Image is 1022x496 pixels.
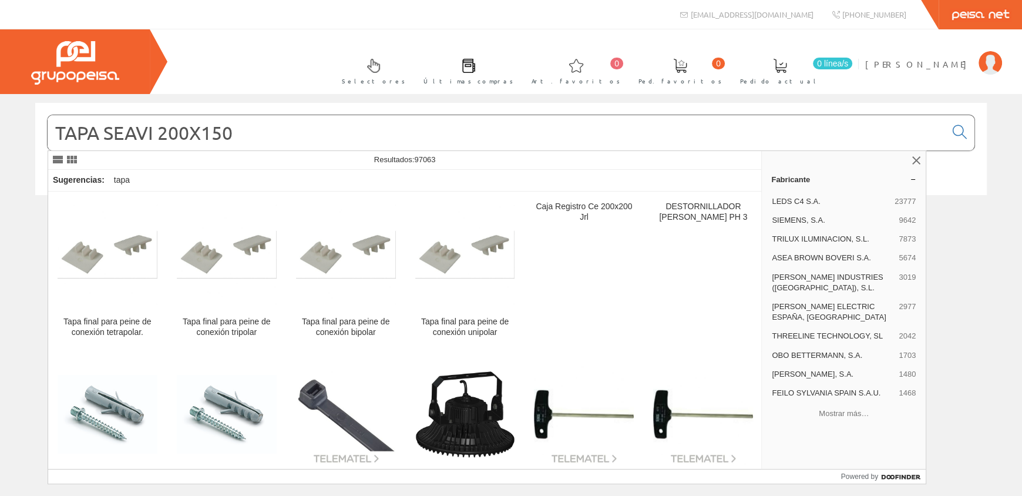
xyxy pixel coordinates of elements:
a: Tapa final para peine de conexión tripolar Tapa final para peine de conexión tripolar [167,192,286,351]
a: Selectores [330,49,411,92]
span: [PERSON_NAME] INDUSTRIES ([GEOGRAPHIC_DATA]), S.L. [772,272,894,293]
span: 9642 [899,215,916,226]
span: 1468 [899,388,916,398]
img: Tapa final para peine de conexión tetrapolar. [58,205,157,304]
span: Últimas compras [423,75,513,87]
img: Soporte para Campana LED ASTRO X-X2-V3-V4-F-F2 200W - Negro [415,371,515,458]
span: 1480 [899,369,916,380]
span: ASEA BROWN BOVERI S.A. [772,253,894,263]
img: ELEMENTO DE FIJACIÓN PAV-10x150 [177,375,277,454]
span: [PERSON_NAME] [865,58,973,70]
span: [PERSON_NAME] ELECTRIC ESPAÑA, [GEOGRAPHIC_DATA] [772,301,894,323]
img: Tapa final para peine de conexión unipolar [415,205,515,304]
span: 3019 [899,272,916,293]
div: Caja Registro Ce 200x200 Jrl [534,202,634,223]
span: Ped. favoritos [638,75,722,87]
span: Resultados: [374,155,436,164]
a: Caja Registro Ce 200x200 Jrl [525,192,643,351]
div: Tapa final para peine de conexión bipolar [296,317,396,338]
span: OBO BETTERMANN, S.A. [772,350,894,361]
span: 0 [610,58,623,69]
div: Tapa final para peine de conexión tripolar [177,317,277,338]
a: [PERSON_NAME] [865,49,1002,60]
span: Selectores [342,75,405,87]
span: 7873 [899,234,916,244]
div: DESTORNILLADOR [PERSON_NAME] PH 3 [653,202,753,223]
div: tapa [109,170,135,191]
img: Grupo Peisa [31,41,119,85]
span: Pedido actual [740,75,820,87]
span: 23777 [895,196,916,207]
span: [EMAIL_ADDRESS][DOMAIN_NAME] [691,9,813,19]
a: Tapa final para peine de conexión unipolar Tapa final para peine de conexión unipolar [406,192,525,351]
a: Powered by [841,470,926,484]
span: FEILO SYLVANIA SPAIN S.A.U. [772,388,894,398]
span: 0 línea/s [813,58,852,69]
img: ELEMENTO DE FIJACIÓN PAV-7x150 [58,375,157,454]
span: 2977 [899,301,916,323]
a: Fabricante [762,170,926,189]
img: BRIDA TYFAST 163x2,4mm PA UV [296,364,396,464]
a: Tapa final para peine de conexión bipolar Tapa final para peine de conexión bipolar [287,192,405,351]
img: LLAVE ALLEN MANGO TRANSVERSAL 12X200 [534,364,634,464]
span: [PERSON_NAME], S.A. [772,369,894,380]
div: Tapa final para peine de conexión tetrapolar. [58,317,157,338]
div: © Grupo Peisa [35,210,987,220]
span: 1703 [899,350,916,361]
input: Buscar... [48,115,946,150]
img: LLAVE ALLEN MANGO TRANSVERSAL 10X200 [653,364,753,464]
span: TRILUX ILUMINACION, S.L. [772,234,894,244]
span: SIEMENS, S.A. [772,215,894,226]
span: THREELINE TECHNOLOGY, SL [772,331,894,341]
span: 5674 [899,253,916,263]
img: Tapa final para peine de conexión bipolar [296,205,396,304]
a: DESTORNILLADOR [PERSON_NAME] PH 3 [644,192,762,351]
button: Mostrar más… [766,404,921,423]
div: Tapa final para peine de conexión unipolar [415,317,515,338]
span: 97063 [414,155,435,164]
a: Tapa final para peine de conexión tetrapolar. Tapa final para peine de conexión tetrapolar. [48,192,167,351]
span: Powered by [841,471,878,482]
span: LEDS C4 S.A. [772,196,890,207]
span: 0 [712,58,725,69]
span: Art. favoritos [532,75,620,87]
span: 2042 [899,331,916,341]
img: Tapa final para peine de conexión tripolar [177,205,277,304]
div: Sugerencias: [48,172,107,189]
span: [PHONE_NUMBER] [842,9,906,19]
a: Últimas compras [412,49,519,92]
